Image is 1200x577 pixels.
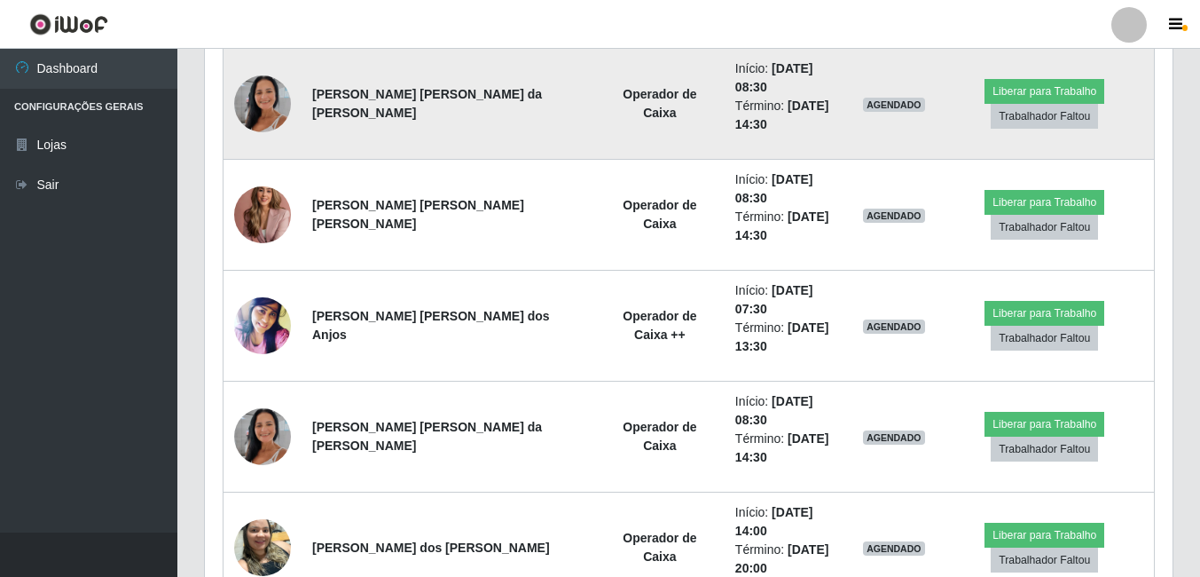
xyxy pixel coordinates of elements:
time: [DATE] 07:30 [735,283,813,316]
time: [DATE] 08:30 [735,394,813,427]
button: Trabalhador Faltou [991,326,1098,351]
li: Início: [735,59,842,97]
strong: [PERSON_NAME] [PERSON_NAME] da [PERSON_NAME] [312,87,542,120]
img: 1685320572909.jpeg [234,293,291,360]
button: Trabalhador Faltou [991,548,1098,573]
strong: Operador de Caixa [623,198,696,231]
li: Término: [735,319,842,356]
button: Trabalhador Faltou [991,104,1098,129]
button: Liberar para Trabalho [984,79,1104,104]
img: 1743778813300.jpeg [234,53,291,154]
li: Início: [735,392,842,430]
time: [DATE] 08:30 [735,61,813,94]
strong: [PERSON_NAME] [PERSON_NAME] da [PERSON_NAME] [312,420,542,453]
li: Término: [735,430,842,467]
li: Término: [735,97,842,134]
span: AGENDADO [863,431,925,445]
strong: Operador de Caixa ++ [623,309,696,342]
img: CoreUI Logo [29,13,108,36]
strong: Operador de Caixa [623,531,696,564]
span: AGENDADO [863,98,925,112]
time: [DATE] 08:30 [735,172,813,205]
span: AGENDADO [863,209,925,223]
span: AGENDADO [863,320,925,334]
button: Liberar para Trabalho [984,301,1104,326]
button: Trabalhador Faltou [991,215,1098,240]
strong: Operador de Caixa [623,87,696,120]
strong: Operador de Caixa [623,420,696,453]
button: Trabalhador Faltou [991,437,1098,462]
li: Início: [735,503,842,541]
li: Início: [735,281,842,319]
strong: [PERSON_NAME] [PERSON_NAME] [PERSON_NAME] [312,198,524,231]
strong: [PERSON_NAME] [PERSON_NAME] dos Anjos [312,309,550,342]
button: Liberar para Trabalho [984,412,1104,437]
li: Início: [735,170,842,208]
span: AGENDADO [863,541,925,556]
button: Liberar para Trabalho [984,190,1104,215]
strong: [PERSON_NAME] dos [PERSON_NAME] [312,541,550,555]
img: 1743778813300.jpeg [234,386,291,487]
time: [DATE] 14:00 [735,505,813,538]
button: Liberar para Trabalho [984,523,1104,548]
img: 1744730412045.jpeg [234,175,291,254]
li: Término: [735,208,842,245]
